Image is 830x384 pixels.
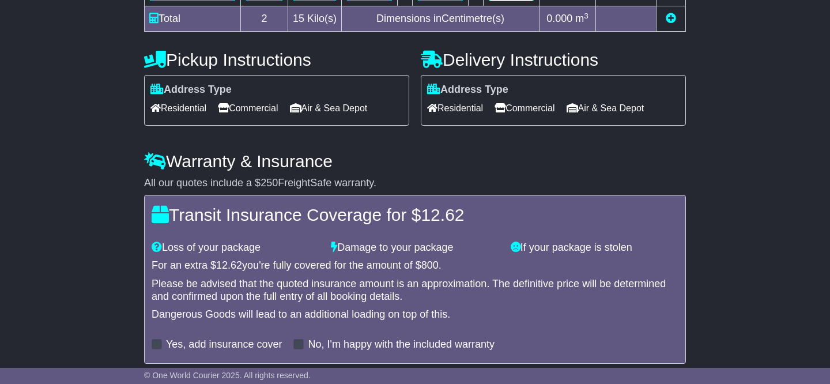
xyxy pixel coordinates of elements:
[342,6,539,32] td: Dimensions in Centimetre(s)
[152,308,678,321] div: Dangerous Goods will lead to an additional loading on top of this.
[216,259,242,271] span: 12.62
[293,13,304,24] span: 15
[666,13,676,24] a: Add new item
[325,242,504,254] div: Damage to your package
[146,242,325,254] div: Loss of your package
[166,338,282,351] label: Yes, add insurance cover
[218,99,278,117] span: Commercial
[152,259,678,272] div: For an extra $ you're fully covered for the amount of $ .
[144,177,686,190] div: All our quotes include a $ FreightSafe warranty.
[421,50,686,69] h4: Delivery Instructions
[290,99,368,117] span: Air & Sea Depot
[144,371,311,380] span: © One World Courier 2025. All rights reserved.
[567,99,644,117] span: Air & Sea Depot
[152,278,678,303] div: Please be advised that the quoted insurance amount is an approximation. The definitive price will...
[145,6,241,32] td: Total
[427,84,508,96] label: Address Type
[144,152,686,171] h4: Warranty & Insurance
[150,99,206,117] span: Residential
[505,242,684,254] div: If your package is stolen
[421,259,439,271] span: 800
[421,205,464,224] span: 12.62
[427,99,483,117] span: Residential
[144,50,409,69] h4: Pickup Instructions
[584,12,588,20] sup: 3
[575,13,588,24] span: m
[546,13,572,24] span: 0.000
[261,177,278,189] span: 250
[308,338,495,351] label: No, I'm happy with the included warranty
[288,6,342,32] td: Kilo(s)
[241,6,288,32] td: 2
[150,84,232,96] label: Address Type
[152,205,678,224] h4: Transit Insurance Coverage for $
[495,99,554,117] span: Commercial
